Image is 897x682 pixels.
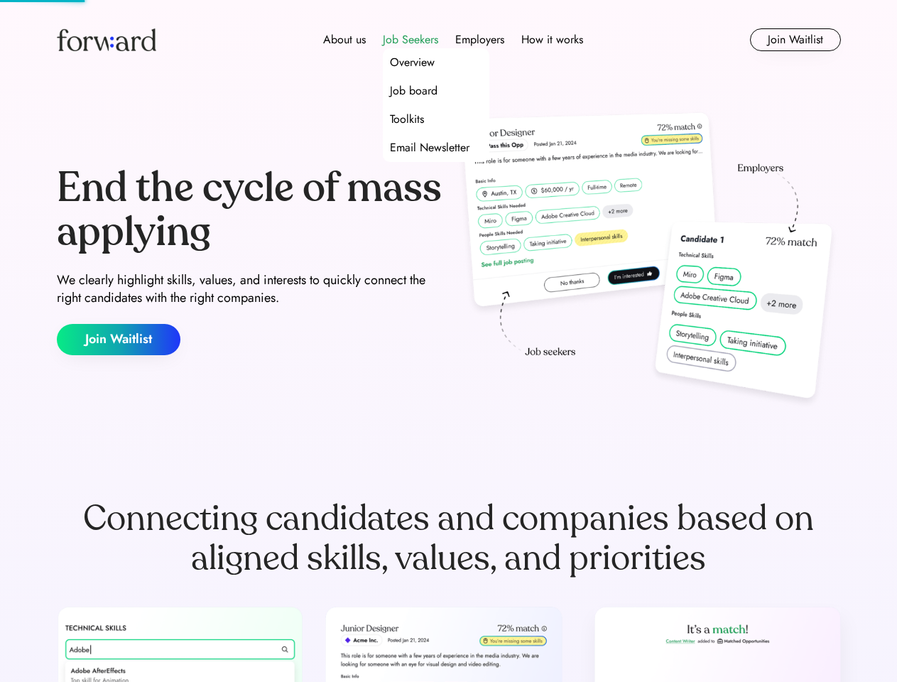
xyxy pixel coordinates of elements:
[390,139,469,156] div: Email Newsletter
[57,28,156,51] img: Forward logo
[390,54,435,71] div: Overview
[455,108,841,413] img: hero-image.png
[750,28,841,51] button: Join Waitlist
[57,166,443,254] div: End the cycle of mass applying
[521,31,583,48] div: How it works
[390,111,424,128] div: Toolkits
[57,271,443,307] div: We clearly highlight skills, values, and interests to quickly connect the right candidates with t...
[455,31,504,48] div: Employers
[57,324,180,355] button: Join Waitlist
[390,82,437,99] div: Job board
[383,31,438,48] div: Job Seekers
[57,499,841,578] div: Connecting candidates and companies based on aligned skills, values, and priorities
[323,31,366,48] div: About us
